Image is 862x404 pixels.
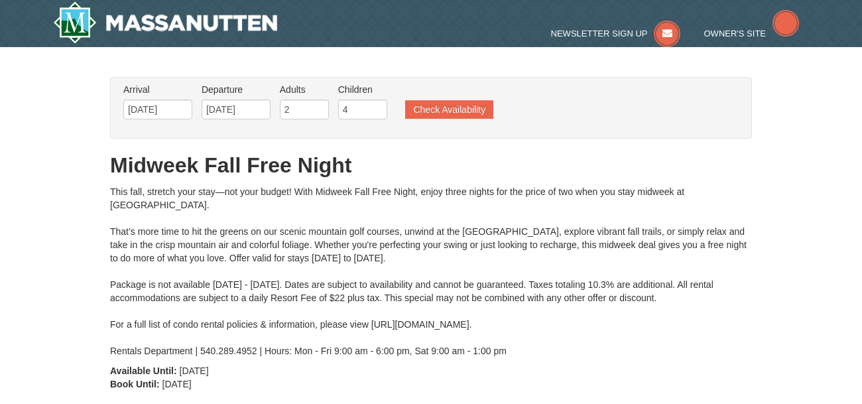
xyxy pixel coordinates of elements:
[202,83,271,96] label: Departure
[110,185,752,358] div: This fall, stretch your stay—not your budget! With Midweek Fall Free Night, enjoy three nights fo...
[53,1,277,44] a: Massanutten Resort
[180,366,209,376] span: [DATE]
[110,379,160,389] strong: Book Until:
[280,83,329,96] label: Adults
[53,1,277,44] img: Massanutten Resort Logo
[551,29,681,38] a: Newsletter Sign Up
[162,379,192,389] span: [DATE]
[704,29,800,38] a: Owner's Site
[110,366,177,376] strong: Available Until:
[704,29,767,38] span: Owner's Site
[123,83,192,96] label: Arrival
[110,152,752,178] h1: Midweek Fall Free Night
[551,29,648,38] span: Newsletter Sign Up
[405,100,493,119] button: Check Availability
[338,83,387,96] label: Children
